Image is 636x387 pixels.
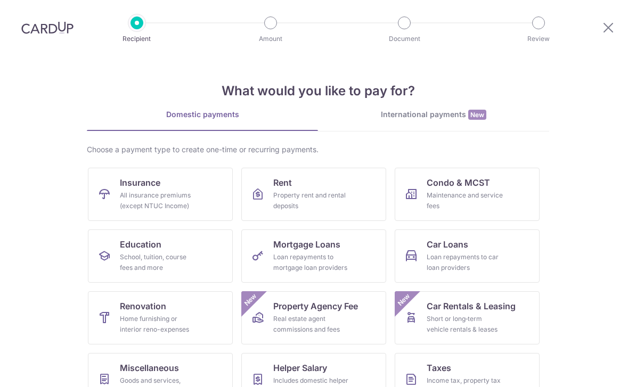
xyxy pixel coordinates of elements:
span: Property Agency Fee [273,300,358,312]
div: All insurance premiums (except NTUC Income) [120,190,197,211]
span: Education [120,238,161,251]
span: Car Loans [427,238,468,251]
span: New [468,110,486,120]
span: Renovation [120,300,166,312]
p: Document [365,34,444,44]
span: Rent [273,176,292,189]
span: New [242,291,259,309]
a: Mortgage LoansLoan repayments to mortgage loan providers [241,229,386,283]
div: International payments [318,109,549,120]
a: RentProperty rent and rental deposits [241,168,386,221]
div: School, tuition, course fees and more [120,252,197,273]
p: Recipient [97,34,176,44]
div: Loan repayments to car loan providers [427,252,503,273]
img: CardUp [21,21,74,34]
div: Choose a payment type to create one-time or recurring payments. [87,144,549,155]
span: Car Rentals & Leasing [427,300,516,312]
span: Mortgage Loans [273,238,340,251]
a: RenovationHome furnishing or interior reno-expenses [88,291,233,344]
span: Helper Salary [273,361,327,374]
a: Car LoansLoan repayments to car loan providers [395,229,540,283]
p: Amount [231,34,310,44]
h4: What would you like to pay for? [87,81,549,101]
div: Maintenance and service fees [427,190,503,211]
span: New [395,291,413,309]
div: Real estate agent commissions and fees [273,314,350,335]
span: Taxes [427,361,451,374]
div: Home furnishing or interior reno-expenses [120,314,197,335]
a: EducationSchool, tuition, course fees and more [88,229,233,283]
a: InsuranceAll insurance premiums (except NTUC Income) [88,168,233,221]
a: Car Rentals & LeasingShort or long‑term vehicle rentals & leasesNew [395,291,540,344]
p: Review [499,34,578,44]
span: Condo & MCST [427,176,490,189]
a: Condo & MCSTMaintenance and service fees [395,168,540,221]
div: Loan repayments to mortgage loan providers [273,252,350,273]
div: Property rent and rental deposits [273,190,350,211]
div: Domestic payments [87,109,318,120]
span: Insurance [120,176,160,189]
a: Property Agency FeeReal estate agent commissions and feesNew [241,291,386,344]
div: Short or long‑term vehicle rentals & leases [427,314,503,335]
span: Miscellaneous [120,361,179,374]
